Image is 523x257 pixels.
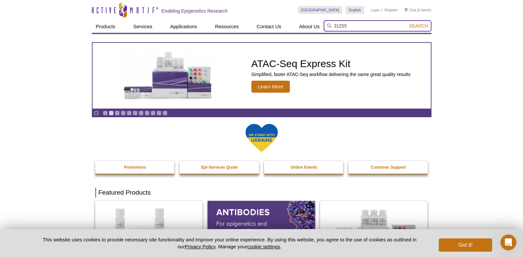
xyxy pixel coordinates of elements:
[93,43,431,109] a: ATAC-Seq Express Kit ATAC-Seq Express Kit Simplified, faster ATAC-Seq workflow delivering the sam...
[93,43,431,109] article: ATAC-Seq Express Kit
[348,161,428,174] a: Customer Support
[127,111,132,116] a: Go to slide 5
[95,188,428,198] h2: Featured Products
[179,161,260,174] a: Epi-Services Quote
[145,111,150,116] a: Go to slide 8
[382,6,383,14] li: |
[114,50,223,101] img: ATAC-Seq Express Kit
[291,165,317,170] strong: Online Events
[31,236,428,250] p: This website uses cookies to provide necessary site functionality and improve your online experie...
[407,23,430,29] button: Search
[103,111,108,116] a: Go to slide 1
[163,111,167,116] a: Go to slide 11
[439,238,492,252] button: Got it!
[124,165,146,170] strong: Promotions
[133,111,138,116] a: Go to slide 6
[245,123,278,153] img: We Stand With Ukraine
[264,161,344,174] a: Online Events
[384,8,398,12] a: Register
[405,8,416,12] a: Cart
[166,20,201,33] a: Applications
[409,23,428,29] span: Search
[324,20,431,32] input: Keyword, Cat. No.
[109,111,114,116] a: Go to slide 2
[405,8,408,11] img: Your Cart
[157,111,162,116] a: Go to slide 10
[371,165,406,170] strong: Customer Support
[247,244,280,249] button: cookie settings
[251,81,290,93] span: Learn More
[211,20,243,33] a: Resources
[253,20,285,33] a: Contact Us
[346,6,364,14] a: English
[251,71,411,77] p: Simplified, faster ATAC-Seq workflow delivering the same great quality results
[121,111,126,116] a: Go to slide 4
[295,20,324,33] a: About Us
[92,20,119,33] a: Products
[129,20,157,33] a: Services
[251,59,411,69] h2: ATAC-Seq Express Kit
[139,111,144,116] a: Go to slide 7
[94,111,99,116] a: Toggle autoplay
[115,111,120,116] a: Go to slide 3
[371,8,380,12] a: Login
[95,161,175,174] a: Promotions
[405,6,431,14] li: (0 items)
[151,111,156,116] a: Go to slide 9
[201,165,238,170] strong: Epi-Services Quote
[162,8,228,14] h2: Enabling Epigenetics Research
[298,6,343,14] a: [GEOGRAPHIC_DATA]
[185,244,215,249] a: Privacy Policy
[500,234,516,250] iframe: Intercom live chat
